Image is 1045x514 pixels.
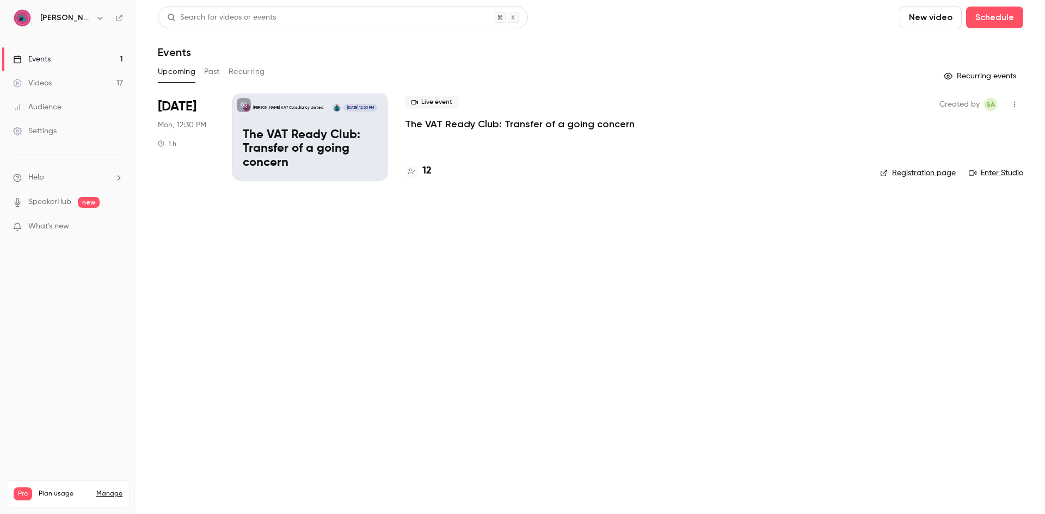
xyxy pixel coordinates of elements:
span: SA [986,98,995,111]
h1: Events [158,46,191,59]
p: [PERSON_NAME] VAT Consultancy Limited [253,105,323,110]
a: 12 [405,164,432,178]
button: Schedule [966,7,1023,28]
span: Live event [405,96,459,109]
span: new [78,197,100,208]
button: Upcoming [158,63,195,80]
div: Search for videos or events [167,12,276,23]
button: Recurring [229,63,265,80]
span: Help [28,172,44,183]
button: New video [900,7,962,28]
div: Settings [13,126,57,137]
div: 1 h [158,139,176,148]
span: Mon, 12:30 PM [158,120,206,131]
a: Enter Studio [969,168,1023,178]
div: Videos [13,78,52,89]
a: Manage [96,490,122,498]
h6: [PERSON_NAME] VAT Consultancy Limited [40,13,91,23]
span: Created by [939,98,980,111]
span: Sarah Addison [984,98,997,111]
div: Oct 13 Mon, 12:30 PM (Europe/London) [158,94,215,181]
a: The VAT Ready Club: Transfer of a going concern[PERSON_NAME] VAT Consultancy LimitedHilary Bevan[... [232,94,388,181]
span: Plan usage [39,490,90,498]
p: The VAT Ready Club: Transfer of a going concern [243,128,377,170]
a: Registration page [880,168,956,178]
iframe: Noticeable Trigger [110,222,123,232]
span: What's new [28,221,69,232]
img: Hilary Bevan [333,104,341,112]
button: Recurring events [939,67,1023,85]
h4: 12 [422,164,432,178]
a: The VAT Ready Club: Transfer of a going concern [405,117,635,131]
div: Audience [13,102,62,113]
li: help-dropdown-opener [13,172,123,183]
div: Events [13,54,51,65]
span: [DATE] [158,98,196,115]
span: [DATE] 12:30 PM [343,104,377,112]
span: Pro [14,487,32,500]
button: Past [204,63,220,80]
a: SpeakerHub [28,196,71,208]
img: Bevan VAT Consultancy Limited [14,9,31,27]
